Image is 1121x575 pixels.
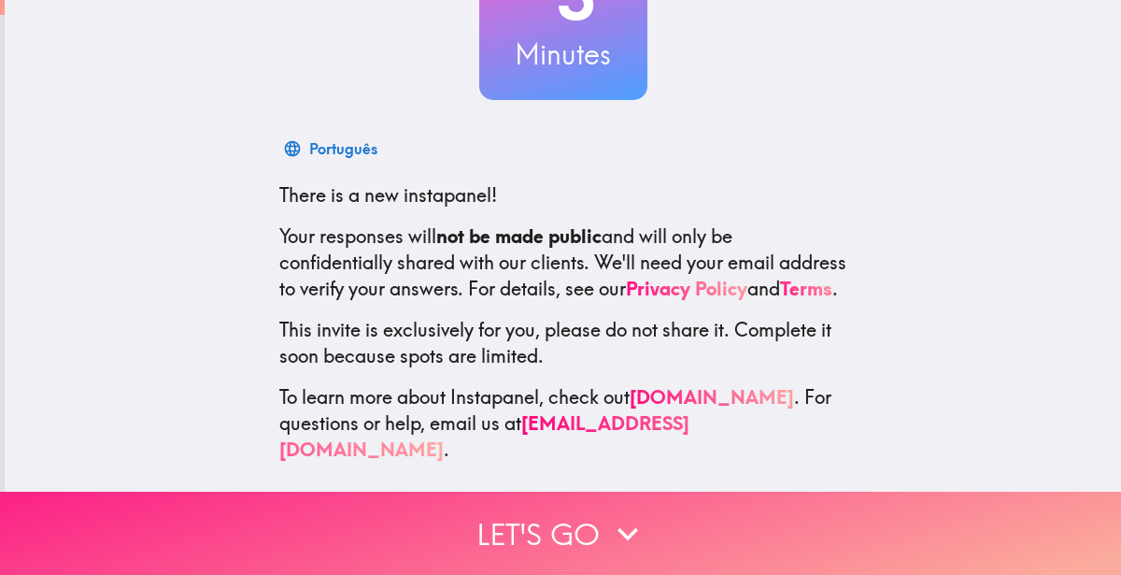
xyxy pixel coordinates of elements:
[309,136,377,162] div: Português
[279,183,497,207] span: There is a new instapanel!
[780,277,832,300] a: Terms
[279,223,847,302] p: Your responses will and will only be confidentially shared with our clients. We'll need your emai...
[279,317,847,369] p: This invite is exclusively for you, please do not share it. Complete it soon because spots are li...
[630,385,794,409] a: [DOMAIN_NAME]
[626,277,747,300] a: Privacy Policy
[436,224,602,248] b: not be made public
[279,411,689,461] a: [EMAIL_ADDRESS][DOMAIN_NAME]
[279,384,847,463] p: To learn more about Instapanel, check out . For questions or help, email us at .
[279,130,385,167] button: Português
[479,35,647,74] h3: Minutes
